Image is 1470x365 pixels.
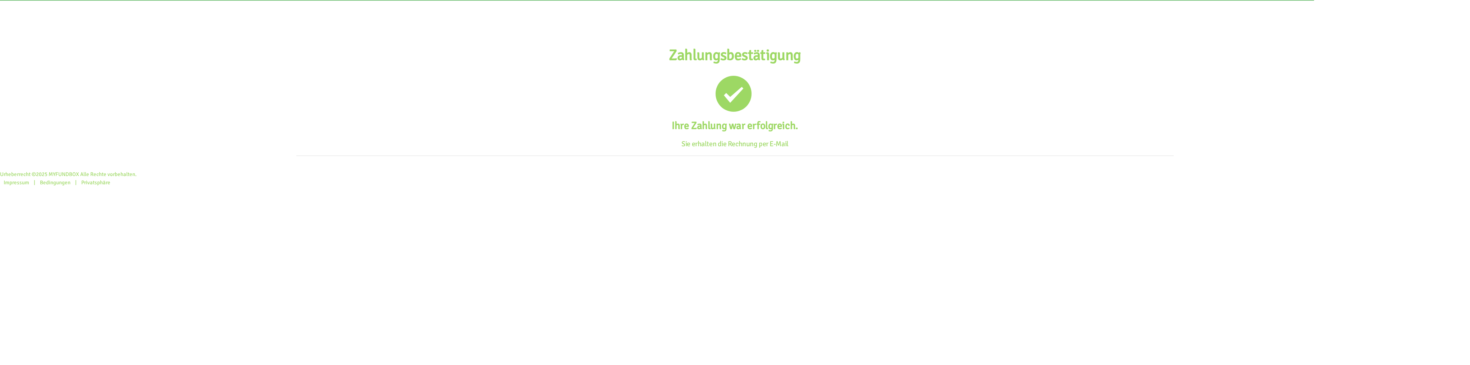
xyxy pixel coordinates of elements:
[4,44,1466,67] p: Zahlungsbestätigung
[75,179,77,186] span: |
[34,179,35,186] span: |
[4,139,1466,148] p: Sie erhalten die Rechnung per E-Mail
[36,176,74,189] a: Bedingungen
[4,119,1466,133] h1: Ihre Zahlung war erfolgreich.
[78,176,114,189] a: Privatsphäre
